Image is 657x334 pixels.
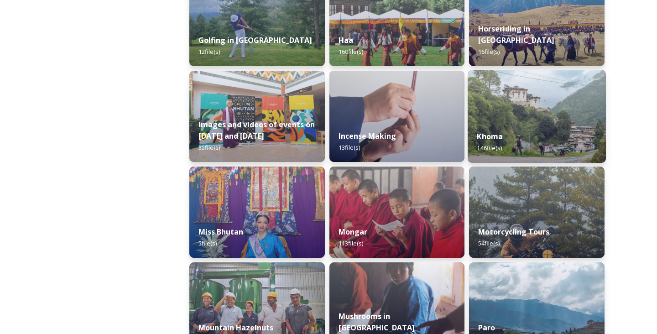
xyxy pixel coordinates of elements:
[198,227,243,237] strong: Miss Bhutan
[477,144,502,152] span: 146 file(s)
[339,47,363,56] span: 160 file(s)
[329,71,465,162] img: _SCH5631.jpg
[198,143,220,151] span: 35 file(s)
[198,35,312,45] strong: Golfing in [GEOGRAPHIC_DATA]
[339,131,396,141] strong: Incense Making
[469,167,605,258] img: By%2520Leewang%2520Tobgay%252C%2520President%252C%2520The%2520Badgers%2520Motorcycle%2520Club%252...
[339,239,363,247] span: 113 file(s)
[478,47,500,56] span: 16 file(s)
[198,323,273,333] strong: Mountain Hazelnuts
[478,227,549,237] strong: Motorcycling Tours
[477,131,503,141] strong: Khoma
[329,167,465,258] img: Mongar%2520and%2520Dametshi%2520110723%2520by%2520Amp%2520Sripimanwat-9.jpg
[339,311,415,333] strong: Mushrooms in [GEOGRAPHIC_DATA]
[478,24,554,45] strong: Horseriding in [GEOGRAPHIC_DATA]
[468,70,606,163] img: Khoma%2520130723%2520by%2520Amp%2520Sripimanwat-7.jpg
[198,47,220,56] span: 12 file(s)
[339,227,367,237] strong: Mongar
[339,35,353,45] strong: Haa
[189,71,325,162] img: A%2520guest%2520with%2520new%2520signage%2520at%2520the%2520airport.jpeg
[198,239,217,247] span: 5 file(s)
[478,239,500,247] span: 54 file(s)
[189,167,325,258] img: Miss%2520Bhutan%2520Tashi%2520Choden%25205.jpg
[478,323,495,333] strong: Paro
[198,120,315,141] strong: Images and videos of events on [DATE] and [DATE]
[339,143,360,151] span: 13 file(s)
